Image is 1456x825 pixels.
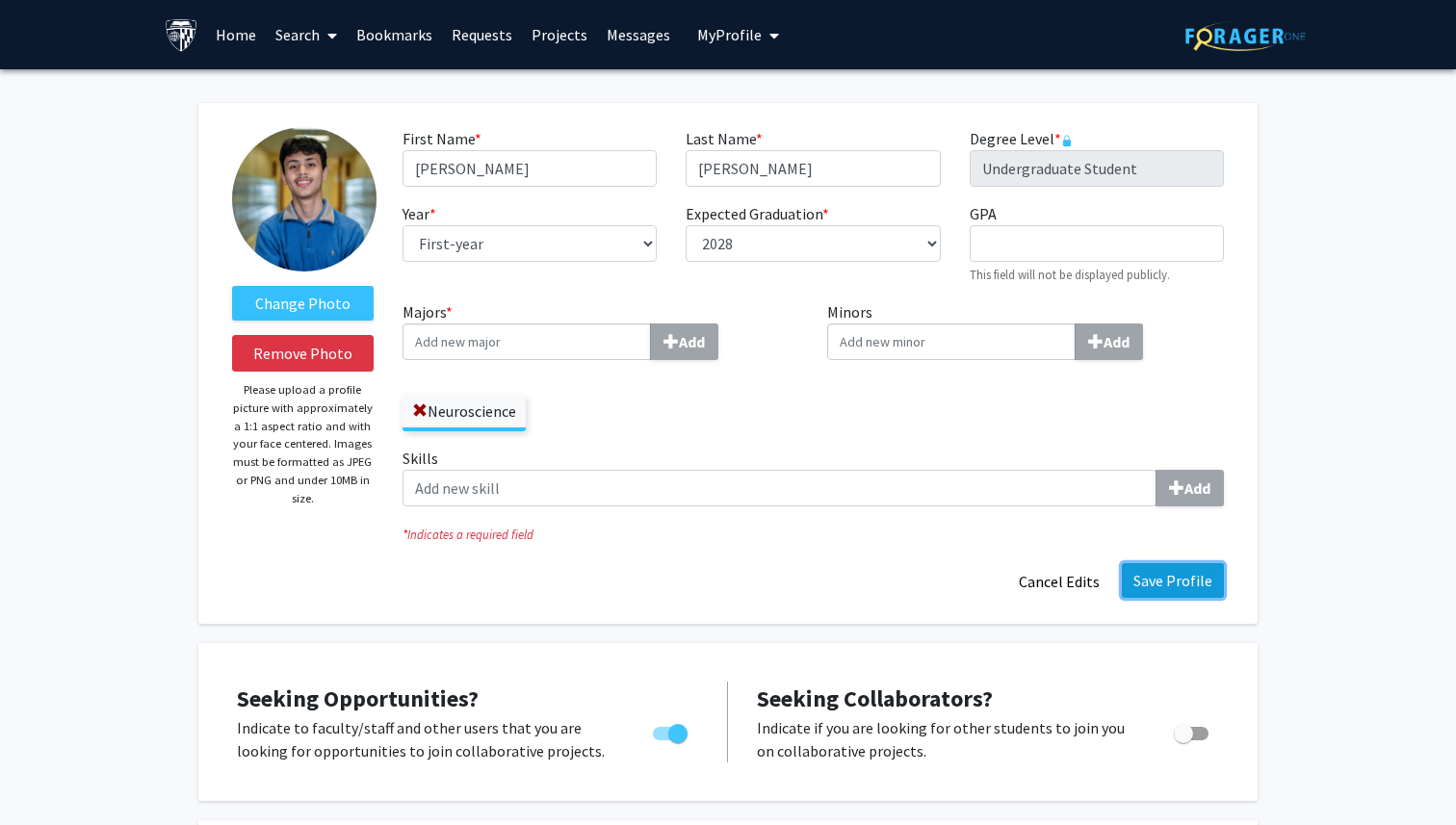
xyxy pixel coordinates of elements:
p: Please upload a profile picture with approximately a 1:1 aspect ratio and with your face centered... [232,381,374,507]
a: Bookmarks [347,1,442,68]
button: Skills [1156,470,1224,506]
b: Add [1184,478,1210,498]
input: MinorsAdd [827,323,1076,360]
iframe: Chat [14,738,82,811]
label: Majors [403,300,799,360]
label: First Name [403,127,481,150]
div: Toggle [1166,716,1219,745]
label: Minors [827,300,1224,360]
a: Home [206,1,266,68]
div: Toggle [645,716,698,745]
button: Majors* [650,323,718,360]
small: This field will not be displayed publicly. [970,267,1170,282]
label: Expected Graduation [686,202,829,225]
label: ChangeProfile Picture [232,286,374,321]
b: Add [1104,332,1130,351]
img: ForagerOne Logo [1185,21,1306,51]
button: Cancel Edits [1006,563,1112,600]
b: Add [679,332,705,351]
button: Remove Photo [232,335,374,372]
button: Save Profile [1122,563,1224,598]
img: Johns Hopkins University Logo [165,18,198,52]
a: Projects [522,1,597,68]
p: Indicate if you are looking for other students to join you on collaborative projects. [757,716,1137,762]
p: Indicate to faculty/staff and other users that you are looking for opportunities to join collabor... [237,716,616,762]
label: Skills [403,447,1224,506]
label: Last Name [686,127,763,150]
button: Minors [1075,323,1143,360]
label: Neuroscience [403,395,526,427]
a: Search [266,1,347,68]
i: Indicates a required field [403,526,1224,544]
img: Profile Picture [232,127,377,271]
span: My Profile [697,25,762,44]
span: Seeking Collaborators? [757,683,993,713]
input: SkillsAdd [403,470,1157,506]
label: GPA [970,202,997,225]
label: Degree Level [970,127,1073,150]
a: Messages [597,1,680,68]
label: Year [403,202,436,225]
span: Seeking Opportunities? [237,683,479,713]
a: Requests [442,1,522,68]
svg: This information is provided and automatically updated by Johns Hopkins University and is not edi... [1061,135,1073,146]
input: Majors*Add [403,323,651,360]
